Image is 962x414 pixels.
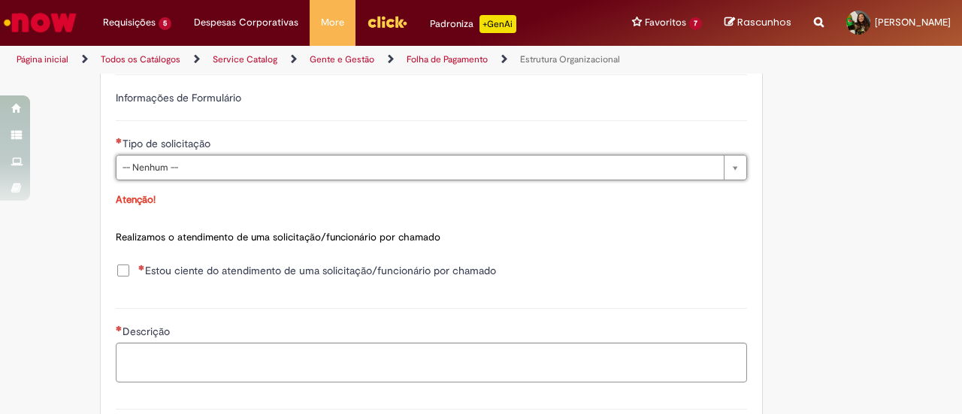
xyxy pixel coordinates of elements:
[875,16,951,29] span: [PERSON_NAME]
[645,15,686,30] span: Favoritos
[116,343,747,382] textarea: Descrição
[520,53,620,65] a: Estrutura Organizacional
[17,53,68,65] a: Página inicial
[123,325,173,338] span: Descrição
[159,17,171,30] span: 5
[407,53,488,65] a: Folha de Pagamento
[737,15,791,29] span: Rascunhos
[213,53,277,65] a: Service Catalog
[367,11,407,33] img: click_logo_yellow_360x200.png
[123,156,716,180] span: -- Nenhum --
[310,53,374,65] a: Gente e Gestão
[116,137,123,144] span: Necessários
[116,193,156,206] span: Atenção!
[11,46,630,74] ul: Trilhas de página
[116,91,241,104] label: Informações de Formulário
[430,15,516,33] div: Padroniza
[103,15,156,30] span: Requisições
[2,8,79,38] img: ServiceNow
[194,15,298,30] span: Despesas Corporativas
[101,53,180,65] a: Todos os Catálogos
[321,15,344,30] span: More
[123,137,213,150] span: Tipo de solicitação
[138,263,496,278] span: Estou ciente do atendimento de uma solicitação/funcionário por chamado
[689,17,702,30] span: 7
[138,264,145,270] span: Necessários
[725,16,791,30] a: Rascunhos
[116,325,123,331] span: Necessários
[479,15,516,33] p: +GenAi
[116,231,440,243] span: Realizamos o atendimento de uma solicitação/funcionário por chamado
